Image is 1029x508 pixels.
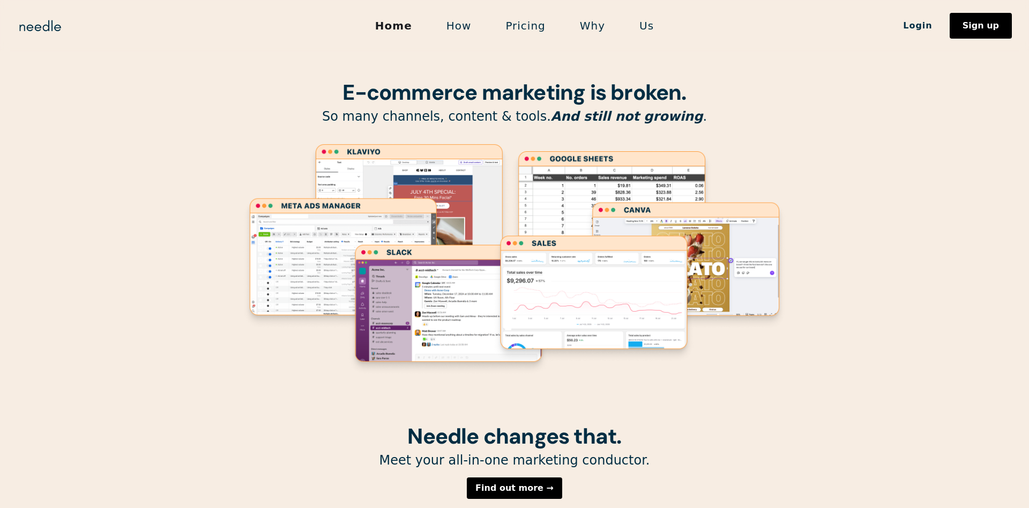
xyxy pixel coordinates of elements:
[563,14,622,37] a: Why
[963,21,999,30] div: Sign up
[950,13,1012,39] a: Sign up
[886,17,950,35] a: Login
[488,14,562,37] a: Pricing
[467,477,562,499] a: Find out more →
[241,452,788,469] p: Meet your all-in-one marketing conductor.
[407,422,621,450] strong: Needle changes that.
[342,78,686,106] strong: E-commerce marketing is broken.
[241,108,788,125] p: So many channels, content & tools. .
[429,14,489,37] a: How
[358,14,429,37] a: Home
[622,14,671,37] a: Us
[475,484,554,492] div: Find out more →
[551,109,703,124] em: And still not growing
